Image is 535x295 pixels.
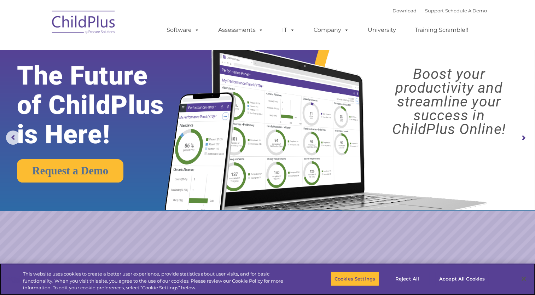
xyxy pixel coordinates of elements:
button: Close [516,271,531,287]
a: University [361,23,403,37]
a: Training Scramble!! [408,23,475,37]
button: Accept All Cookies [435,271,489,286]
rs-layer: Boost your productivity and streamline your success in ChildPlus Online! [370,67,528,136]
span: Phone number [98,76,128,81]
button: Cookies Settings [331,271,379,286]
a: IT [275,23,302,37]
a: Assessments [211,23,271,37]
img: ChildPlus by Procare Solutions [48,6,119,41]
font: | [392,8,487,13]
a: Company [307,23,356,37]
span: Last name [98,47,120,52]
button: Reject All [385,271,429,286]
div: This website uses cookies to create a better user experience, provide statistics about user visit... [23,271,294,291]
rs-layer: The Future of ChildPlus is Here! [17,61,188,149]
a: Download [392,8,417,13]
a: Request a Demo [17,159,123,183]
a: Schedule A Demo [445,8,487,13]
a: Support [425,8,444,13]
a: Software [159,23,207,37]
